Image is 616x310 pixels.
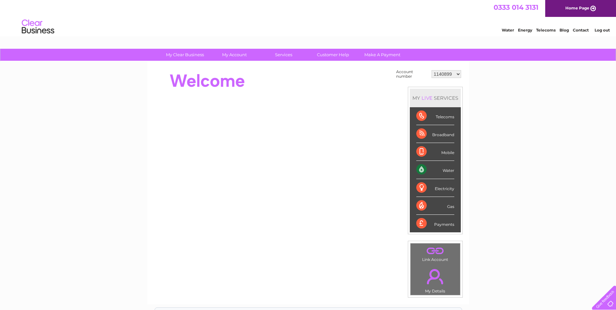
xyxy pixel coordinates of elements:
div: Electricity [416,179,454,197]
a: My Clear Business [158,49,212,61]
a: 0333 014 3131 [494,3,538,11]
a: Contact [573,28,589,32]
a: Customer Help [306,49,360,61]
a: Services [257,49,310,61]
a: . [412,245,459,256]
a: Water [502,28,514,32]
a: . [412,265,459,288]
td: Link Account [410,243,460,264]
a: Make A Payment [356,49,409,61]
div: Broadband [416,125,454,143]
div: MY SERVICES [410,89,461,107]
div: Water [416,161,454,179]
div: Payments [416,215,454,232]
td: Account number [395,68,430,80]
td: My Details [410,264,460,295]
div: Telecoms [416,107,454,125]
a: Blog [559,28,569,32]
a: My Account [207,49,261,61]
a: Energy [518,28,532,32]
div: Mobile [416,143,454,161]
div: Clear Business is a trading name of Verastar Limited (registered in [GEOGRAPHIC_DATA] No. 3667643... [155,4,462,32]
img: logo.png [21,17,55,37]
div: Gas [416,197,454,215]
a: Log out [595,28,610,32]
div: LIVE [420,95,434,101]
a: Telecoms [536,28,556,32]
